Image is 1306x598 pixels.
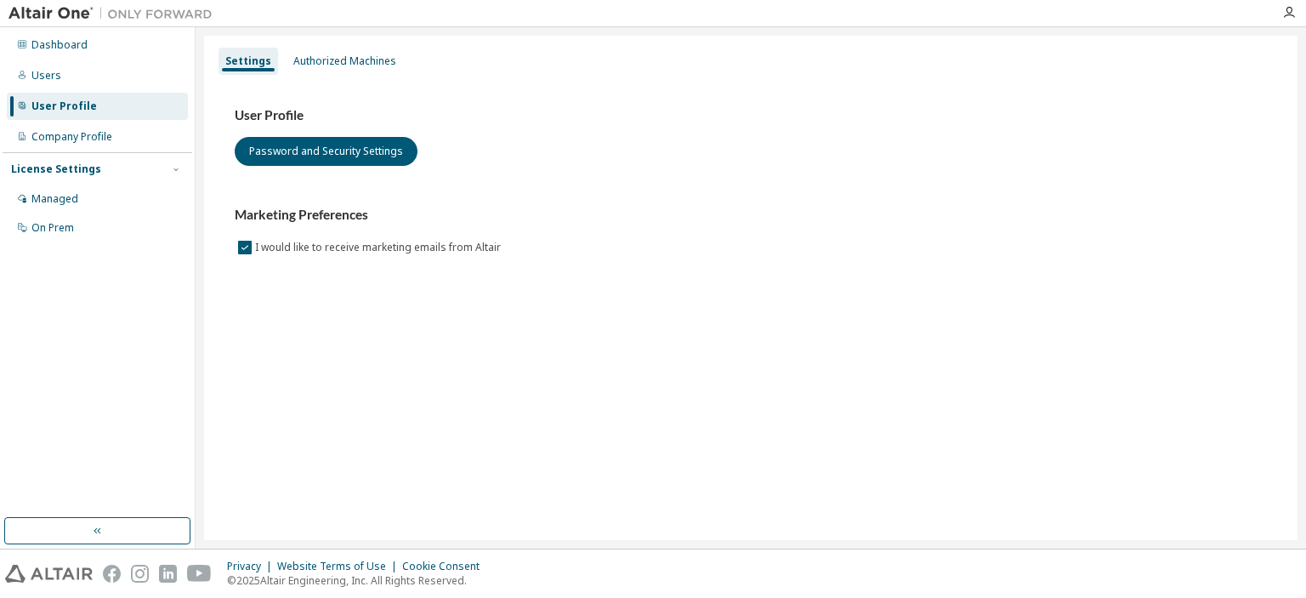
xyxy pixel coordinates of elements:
[31,192,78,206] div: Managed
[235,107,1267,124] h3: User Profile
[235,207,1267,224] h3: Marketing Preferences
[31,221,74,235] div: On Prem
[225,54,271,68] div: Settings
[255,237,504,258] label: I would like to receive marketing emails from Altair
[31,38,88,52] div: Dashboard
[131,565,149,583] img: instagram.svg
[5,565,93,583] img: altair_logo.svg
[159,565,177,583] img: linkedin.svg
[227,573,490,588] p: © 2025 Altair Engineering, Inc. All Rights Reserved.
[402,560,490,573] div: Cookie Consent
[235,137,417,166] button: Password and Security Settings
[293,54,396,68] div: Authorized Machines
[31,100,97,113] div: User Profile
[9,5,221,22] img: Altair One
[227,560,277,573] div: Privacy
[11,162,101,176] div: License Settings
[187,565,212,583] img: youtube.svg
[31,69,61,83] div: Users
[103,565,121,583] img: facebook.svg
[277,560,402,573] div: Website Terms of Use
[31,130,112,144] div: Company Profile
